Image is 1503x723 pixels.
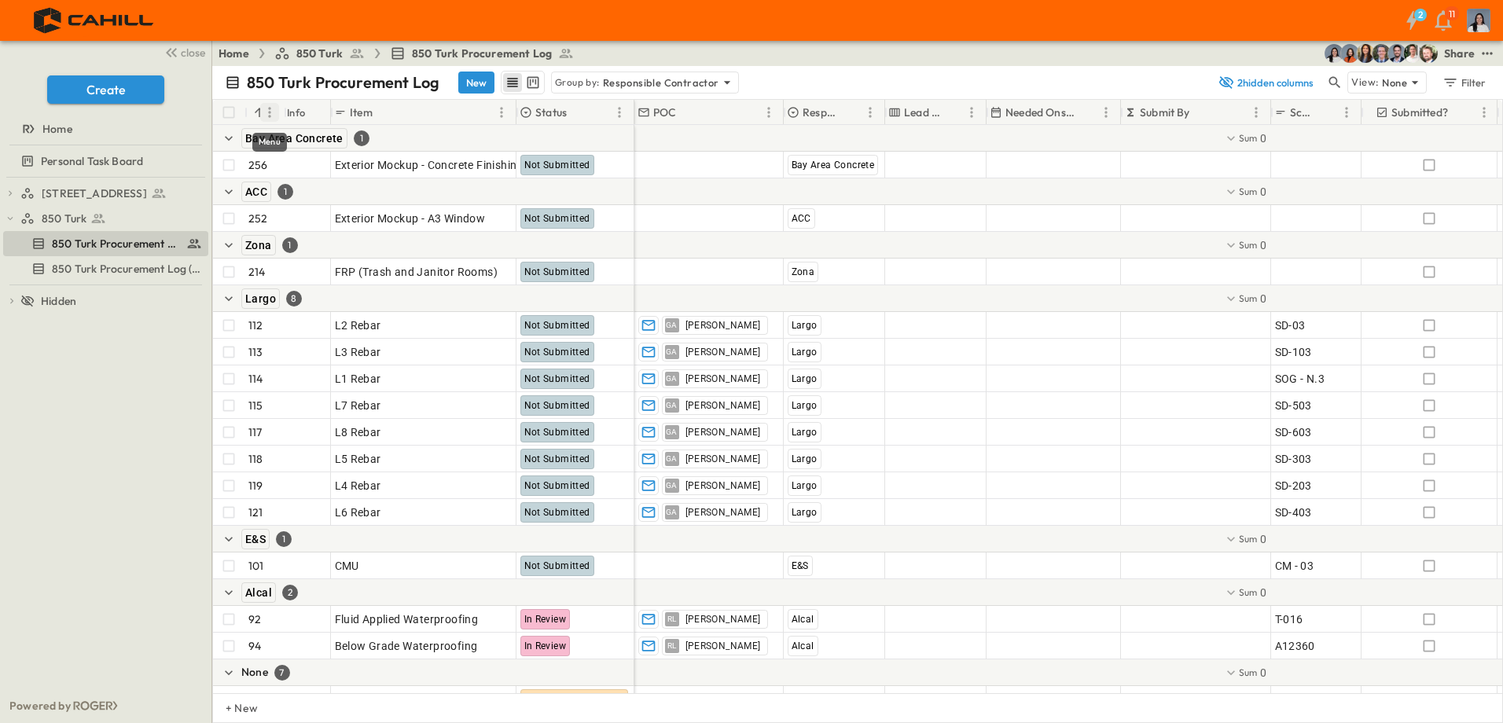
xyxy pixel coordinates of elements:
button: Sort [945,104,962,121]
span: Largo [792,427,818,438]
span: Not Submitted [524,560,590,571]
p: OPEN [486,263,513,276]
span: Bay Area Concrete [792,160,875,171]
p: 256 [248,157,268,173]
button: Sort [570,104,587,121]
span: 850 Turk Procurement Log [52,236,180,251]
span: L8 Rebar [335,424,381,440]
span: Home [42,121,72,137]
p: Sum [1239,532,1258,545]
p: 115 [248,398,263,413]
p: OPEN [486,477,513,490]
span: [PERSON_NAME] [685,373,761,385]
button: Menu [260,103,279,122]
p: Submit By [1140,105,1190,120]
div: 850 Turk Procurement Logtest [3,231,208,256]
span: ACC [245,185,267,198]
button: Menu [492,103,511,122]
span: In Review [524,614,567,625]
button: Sort [1079,104,1097,121]
span: 0 [1260,585,1266,600]
span: 0 [1260,665,1266,681]
span: GA [666,485,678,486]
a: 850 Turk [20,207,205,229]
span: E&S [792,560,809,571]
button: Sort [1451,104,1468,121]
p: OPEN [486,504,513,516]
span: Exterior Metal Panels (do we have?) NO [335,692,538,707]
span: CMU [335,558,359,574]
p: 121 [248,505,263,520]
span: GA [666,378,678,379]
img: Kim Bowen (kbowen@cahill-sf.com) [1356,44,1375,63]
span: [PERSON_NAME] [685,346,761,358]
button: Menu [1247,103,1266,122]
p: 252 [248,211,268,226]
p: 101 [248,558,264,574]
p: 214 [248,264,266,280]
button: Menu [610,103,629,122]
p: + New [226,700,235,716]
span: Personal Task Board [41,153,143,169]
button: Menu [1337,103,1356,122]
img: Jared Salin (jsalin@cahill-sf.com) [1372,44,1391,63]
p: OPEN [486,557,513,570]
div: 7 [274,665,290,681]
span: 850 Turk [296,46,343,61]
span: 850 Turk Procurement Log (Copy) [52,261,205,277]
div: 1 [282,237,298,253]
span: Largo [792,320,818,331]
div: 2 [282,585,298,600]
span: SD-503 [1275,398,1312,413]
p: 112 [248,317,263,333]
p: 850 Turk Procurement Log [247,72,439,94]
div: Personal Task Boardtest [3,149,208,174]
span: GA [666,512,678,512]
span: Zona [792,266,815,277]
p: Lead Time [904,105,942,120]
span: L5 Rebar [335,451,381,467]
p: Item [350,105,373,120]
p: 114 [248,371,263,387]
div: 8 [286,291,302,306]
div: 850 Turktest [3,206,208,231]
div: 1 [277,184,293,200]
span: Largo [792,347,818,358]
span: GA [666,325,678,325]
button: row view [503,73,522,92]
p: 117 [248,424,263,440]
a: Home [3,118,205,140]
p: OPEN [486,691,513,703]
span: Fluid Applied Waterproofing [335,611,479,627]
span: L1 Rebar [335,371,381,387]
button: kanban view [523,73,542,92]
button: Sort [1320,104,1337,121]
span: RL [667,618,677,619]
span: [PERSON_NAME] [685,319,761,332]
span: Hidden [41,293,76,309]
div: table view [501,71,545,94]
img: Kyle Baltes (kbaltes@cahill-sf.com) [1403,44,1422,63]
div: Menu [252,133,287,152]
span: Not Submitted [524,400,590,411]
div: Share [1444,46,1475,61]
div: 850 Turk Procurement Log (Copy)test [3,256,208,281]
img: Cindy De Leon (cdeleon@cahill-sf.com) [1325,44,1343,63]
p: Responsible Contractor [803,105,840,120]
span: L4 Rebar [335,478,381,494]
p: 91 [248,692,259,707]
p: Group by: [555,75,600,90]
p: Sum [1239,131,1258,145]
span: Not Submitted [524,347,590,358]
p: Needed Onsite [1005,105,1076,120]
span: L6 Rebar [335,505,381,520]
span: T-016 [1275,611,1303,627]
p: OPEN [486,611,513,623]
div: 1 [276,531,292,547]
p: None [1382,75,1407,90]
span: Largo [792,453,818,464]
span: L7 Rebar [335,398,381,413]
button: Sort [680,104,697,121]
span: Not Submitted [524,320,590,331]
span: SD-103 [1275,344,1312,360]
